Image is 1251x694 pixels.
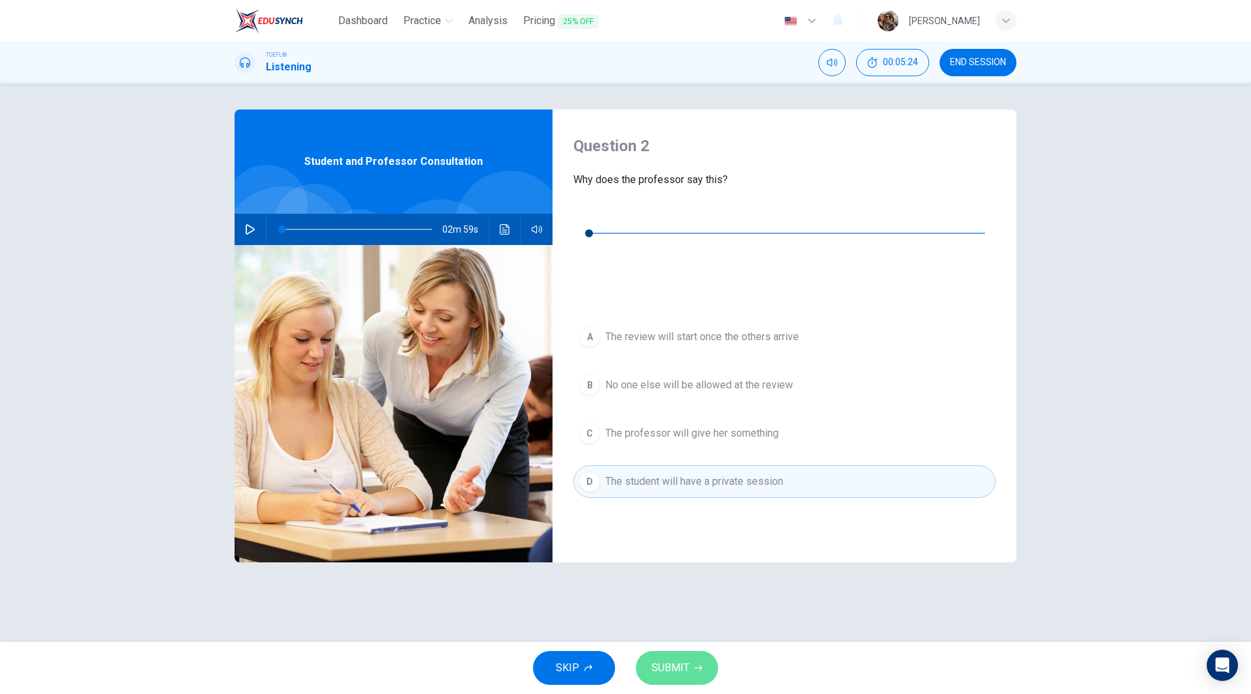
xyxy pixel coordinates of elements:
[883,57,918,68] span: 00:05:24
[940,49,1016,76] button: END SESSION
[573,172,996,188] span: Why does the professor say this?
[304,154,483,169] span: Student and Professor Consultation
[573,136,996,156] h4: Question 2
[878,10,899,31] img: Profile picture
[495,214,515,245] button: Click to see the audio transcription
[403,13,441,29] span: Practice
[235,8,303,34] img: EduSynch logo
[338,13,388,29] span: Dashboard
[556,659,579,677] span: SKIP
[950,57,1006,68] span: END SESSION
[558,14,599,29] span: 25% OFF
[579,423,600,444] div: C
[818,49,846,76] div: Mute
[235,245,553,562] img: Student and Professor Consultation
[518,9,604,33] button: Pricing25% OFF
[856,49,929,76] button: 00:05:24
[605,474,783,489] span: The student will have a private session
[398,9,458,33] button: Practice
[579,471,600,492] div: D
[573,242,996,253] span: 00m 26s
[605,329,799,345] span: The review will start once the others arrive
[636,651,718,685] button: SUBMIT
[266,50,287,59] span: TOEFL®
[573,321,996,353] button: AThe review will start once the others arrive
[266,59,311,75] h1: Listening
[909,13,980,29] div: [PERSON_NAME]
[573,253,594,274] button: Click to see the audio transcription
[468,13,508,29] span: Analysis
[235,8,333,34] a: EduSynch logo
[333,9,393,33] button: Dashboard
[783,16,799,26] img: en
[579,326,600,347] div: A
[573,465,996,498] button: DThe student will have a private session
[856,49,929,76] div: Hide
[442,214,489,245] span: 02m 59s
[579,375,600,396] div: B
[605,377,793,393] span: No one else will be allowed at the review
[573,417,996,450] button: CThe professor will give her something
[533,651,615,685] button: SKIP
[463,9,513,33] button: Analysis
[605,426,779,441] span: The professor will give her something
[652,659,689,677] span: SUBMIT
[523,13,599,29] span: Pricing
[1207,650,1238,681] div: Open Intercom Messenger
[573,369,996,401] button: BNo one else will be allowed at the review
